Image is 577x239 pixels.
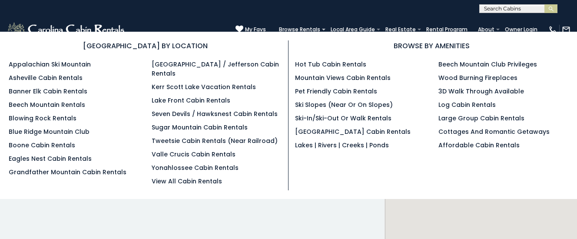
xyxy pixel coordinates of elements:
a: Ski-in/Ski-Out or Walk Rentals [295,114,391,123]
a: Lake Front Cabin Rentals [152,96,230,105]
a: Beech Mountain Rentals [9,100,85,109]
a: My Favs [235,25,266,34]
a: Affordable Cabin Rentals [438,141,520,149]
a: Browse Rentals [275,23,325,36]
a: Blowing Rock Rentals [9,114,76,123]
a: Yonahlossee Cabin Rentals [152,163,239,172]
a: Blue Ridge Mountain Club [9,127,90,136]
a: Cottages and Romantic Getaways [438,127,550,136]
a: Kerr Scott Lake Vacation Rentals [152,83,256,91]
a: Owner Login [501,23,542,36]
a: Tweetsie Cabin Rentals (Near Railroad) [152,136,278,145]
a: [GEOGRAPHIC_DATA] / Jefferson Cabin Rentals [152,60,279,78]
a: Sugar Mountain Cabin Rentals [152,123,248,132]
a: Eagles Nest Cabin Rentals [9,154,92,163]
img: phone-regular-white.png [548,25,557,34]
a: Rental Program [422,23,472,36]
a: Seven Devils / Hawksnest Cabin Rentals [152,110,278,118]
a: Real Estate [381,23,420,36]
a: [GEOGRAPHIC_DATA] Cabin Rentals [295,127,411,136]
a: Asheville Cabin Rentals [9,73,83,82]
a: Boone Cabin Rentals [9,141,75,149]
a: Grandfather Mountain Cabin Rentals [9,168,126,176]
a: Large Group Cabin Rentals [438,114,524,123]
a: View All Cabin Rentals [152,177,222,186]
a: Wood Burning Fireplaces [438,73,517,82]
h3: BROWSE BY AMENITIES [295,40,568,51]
a: Valle Crucis Cabin Rentals [152,150,235,159]
a: Pet Friendly Cabin Rentals [295,87,377,96]
a: Banner Elk Cabin Rentals [9,87,87,96]
span: My Favs [245,26,266,33]
a: Mountain Views Cabin Rentals [295,73,391,82]
a: About [474,23,499,36]
a: Log Cabin Rentals [438,100,496,109]
img: White-1-2.png [7,21,127,38]
a: Local Area Guide [326,23,379,36]
a: Beech Mountain Club Privileges [438,60,537,69]
img: mail-regular-white.png [562,25,570,34]
h3: [GEOGRAPHIC_DATA] BY LOCATION [9,40,282,51]
a: Hot Tub Cabin Rentals [295,60,366,69]
a: Ski Slopes (Near or On Slopes) [295,100,393,109]
a: 3D Walk Through Available [438,87,524,96]
a: Appalachian Ski Mountain [9,60,91,69]
a: Lakes | Rivers | Creeks | Ponds [295,141,389,149]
